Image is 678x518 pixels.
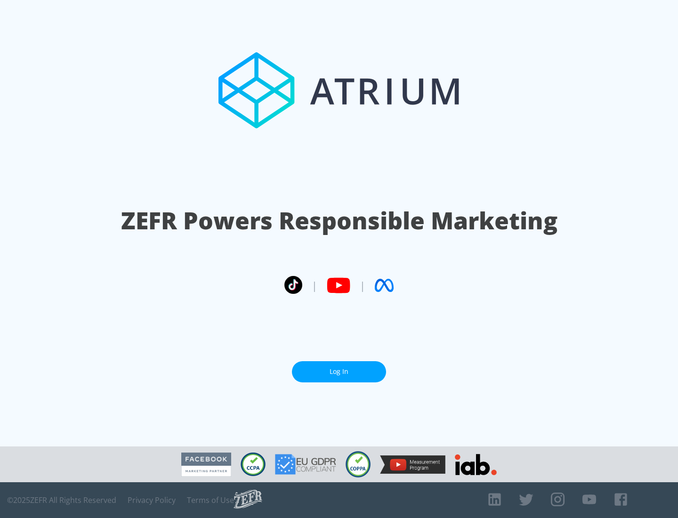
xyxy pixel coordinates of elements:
a: Log In [292,361,386,382]
img: CCPA Compliant [241,453,266,476]
img: GDPR Compliant [275,454,336,475]
img: YouTube Measurement Program [380,455,445,474]
img: COPPA Compliant [346,451,371,478]
span: | [360,278,365,292]
span: © 2025 ZEFR All Rights Reserved [7,495,116,505]
a: Terms of Use [187,495,234,505]
img: Facebook Marketing Partner [181,453,231,477]
span: | [312,278,317,292]
a: Privacy Policy [128,495,176,505]
h1: ZEFR Powers Responsible Marketing [121,204,557,237]
img: IAB [455,454,497,475]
